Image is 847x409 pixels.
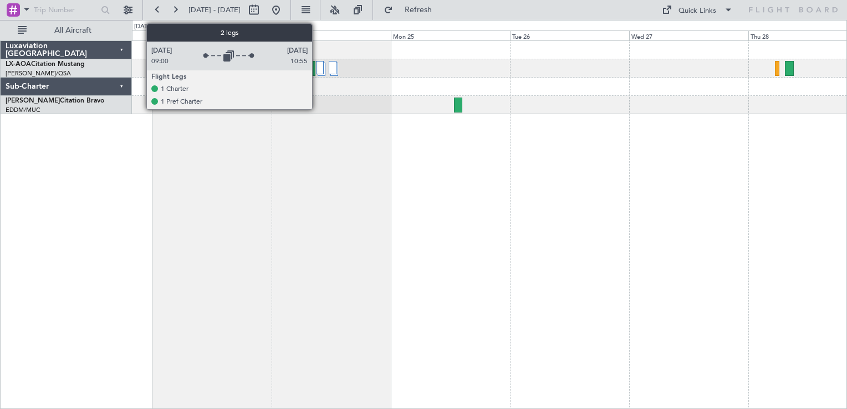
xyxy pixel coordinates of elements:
span: [DATE] - [DATE] [188,5,241,15]
div: [DATE] [134,22,153,32]
button: Quick Links [656,1,738,19]
span: All Aircraft [29,27,117,34]
button: Refresh [379,1,445,19]
a: EDDM/MUC [6,106,40,114]
div: Sat 23 [152,30,272,40]
span: LX-AOA [6,61,31,68]
a: [PERSON_NAME]/QSA [6,69,71,78]
div: Sun 24 [272,30,391,40]
div: Quick Links [678,6,716,17]
span: [PERSON_NAME] [6,98,60,104]
a: LX-AOACitation Mustang [6,61,85,68]
input: Trip Number [34,2,98,18]
div: Tue 26 [510,30,629,40]
span: Refresh [395,6,442,14]
button: All Aircraft [12,22,120,39]
div: Mon 25 [391,30,510,40]
div: Wed 27 [629,30,748,40]
a: [PERSON_NAME]Citation Bravo [6,98,104,104]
